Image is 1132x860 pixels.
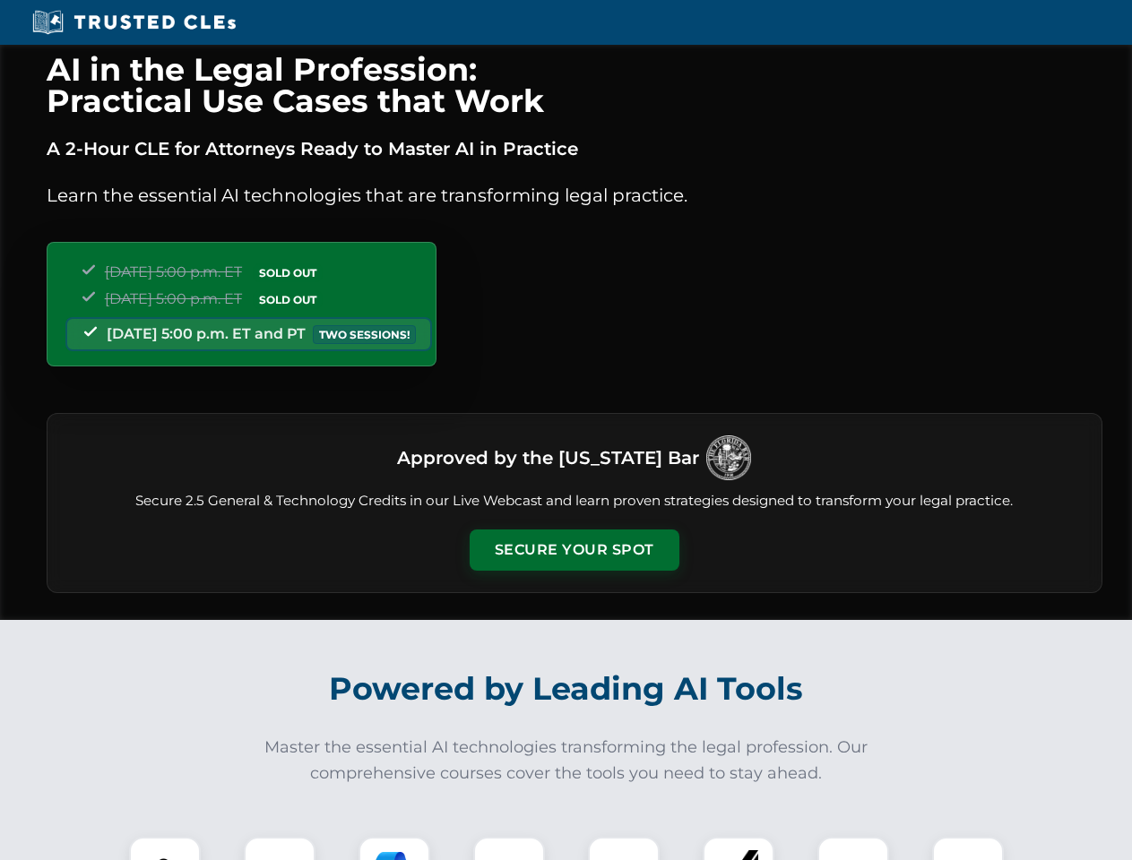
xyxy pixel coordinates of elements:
h3: Approved by the [US_STATE] Bar [397,442,699,474]
p: Master the essential AI technologies transforming the legal profession. Our comprehensive courses... [253,735,880,787]
button: Secure Your Spot [470,529,679,571]
p: Secure 2.5 General & Technology Credits in our Live Webcast and learn proven strategies designed ... [69,491,1080,512]
p: Learn the essential AI technologies that are transforming legal practice. [47,181,1102,210]
img: Trusted CLEs [27,9,241,36]
span: [DATE] 5:00 p.m. ET [105,290,242,307]
h1: AI in the Legal Profession: Practical Use Cases that Work [47,54,1102,116]
img: Logo [706,435,751,480]
span: SOLD OUT [253,290,323,309]
span: SOLD OUT [253,263,323,282]
span: [DATE] 5:00 p.m. ET [105,263,242,280]
h2: Powered by Leading AI Tools [70,658,1063,720]
p: A 2-Hour CLE for Attorneys Ready to Master AI in Practice [47,134,1102,163]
